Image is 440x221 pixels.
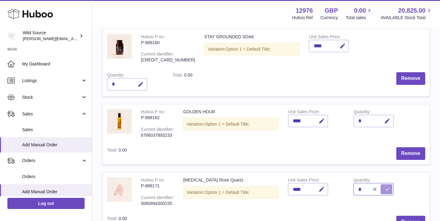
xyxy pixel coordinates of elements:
div: 6766037893233 [141,132,174,138]
td: STAY GROUNDED SOAK [200,29,304,68]
div: Huboo P no [141,109,165,116]
span: 0.00 [118,148,127,152]
span: Option 1 = Default Title; [205,190,250,195]
span: 0.00 [354,6,366,15]
img: kate@wildsource.co.uk [7,31,17,40]
div: Huboo P no [141,34,165,41]
div: Variation: [183,186,278,199]
div: P-888171 [141,183,174,189]
div: Huboo P no [141,177,165,184]
span: Add Manual Order [22,142,87,148]
a: 20,825.00 AVAILABLE Stock Total [381,6,433,21]
div: Current identifier [141,52,174,58]
div: Variation: [204,43,300,56]
label: Quantity [107,73,124,79]
img: GOLDEN HOUR [107,109,132,134]
button: Remove [396,72,425,85]
span: Orders [22,174,87,180]
label: Unit Sales Price [288,177,320,184]
span: Option 1 = Default Title; [226,47,271,52]
span: Add Manual Order [22,189,87,195]
span: Stock [22,94,81,100]
div: 5060894300155 [141,201,174,206]
span: 0.00 [118,216,127,221]
strong: 12976 [296,6,313,15]
span: 0.00 [184,73,192,77]
label: Total [173,73,184,79]
div: Huboo Ref [292,15,313,21]
label: Total [107,148,118,154]
span: AVAILABLE Stock Total [381,15,433,21]
div: Variation: [183,118,278,131]
img: STAY GROUNDED SOAK [107,34,132,59]
img: GUA SHA Rose Quartz [107,177,132,202]
button: Remove [396,147,425,160]
span: Listings [22,78,81,84]
a: 0.00 Total sales [346,6,373,21]
strong: GBP [325,6,338,15]
td: GOLDEN HOUR [178,104,283,143]
label: Unit Sales Price [309,34,341,41]
div: Current identifier [141,195,174,202]
div: P-888162 [141,115,174,121]
span: My Dashboard [22,61,87,67]
label: Quantity [354,177,371,184]
span: Sales [22,127,87,133]
div: Currency [321,15,338,21]
td: [MEDICAL_DATA] Rose Quartz [178,173,283,211]
span: [PERSON_NAME][EMAIL_ADDRESS][DOMAIN_NAME] [23,36,123,41]
span: Total sales [346,15,373,21]
div: Wild Source [23,30,78,42]
label: Unit Sales Price [288,109,320,116]
div: [CREDIT_CARD_NUMBER] [141,57,195,63]
label: Quantity [354,109,371,116]
span: Orders [22,158,81,164]
div: P-888160 [141,40,195,46]
span: Option 1 = Default Title; [205,122,250,127]
span: Sales [22,111,81,117]
span: 20,825.00 [398,6,426,15]
div: Current identifier [141,127,174,133]
a: Log out [7,198,85,209]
